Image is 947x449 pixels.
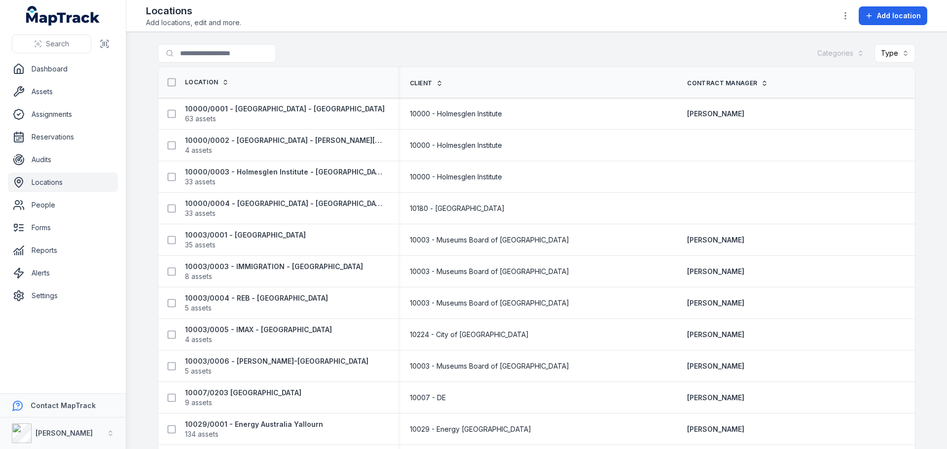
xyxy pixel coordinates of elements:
span: 10000 - Holmesglen Institute [410,109,502,119]
strong: 10000/0001 - [GEOGRAPHIC_DATA] - [GEOGRAPHIC_DATA] [185,104,385,114]
a: Location [185,78,229,86]
strong: 10003/0004 - REB - [GEOGRAPHIC_DATA] [185,293,328,303]
span: 35 assets [185,240,216,250]
a: 10003/0006 - [PERSON_NAME]-[GEOGRAPHIC_DATA]5 assets [185,356,368,376]
a: [PERSON_NAME] [687,235,744,245]
a: 10003/0004 - REB - [GEOGRAPHIC_DATA]5 assets [185,293,328,313]
a: Locations [8,173,118,192]
span: 10003 - Museums Board of [GEOGRAPHIC_DATA] [410,235,569,245]
span: 4 assets [185,145,212,155]
span: 9 assets [185,398,212,408]
a: People [8,195,118,215]
span: 10003 - Museums Board of [GEOGRAPHIC_DATA] [410,361,569,371]
span: 10003 - Museums Board of [GEOGRAPHIC_DATA] [410,267,569,276]
a: [PERSON_NAME] [687,330,744,340]
a: Assignments [8,104,118,124]
span: 63 assets [185,114,216,124]
span: 10003 - Museums Board of [GEOGRAPHIC_DATA] [410,298,569,308]
a: [PERSON_NAME] [687,424,744,434]
strong: 10000/0002 - [GEOGRAPHIC_DATA] - [PERSON_NAME][GEOGRAPHIC_DATA] [185,136,386,145]
a: [PERSON_NAME] [687,109,744,119]
span: 10007 - DE [410,393,446,403]
a: Assets [8,82,118,102]
span: 4 assets [185,335,212,345]
span: 134 assets [185,429,219,439]
span: 10000 - Holmesglen Institute [410,140,502,150]
a: [PERSON_NAME] [687,393,744,403]
a: [PERSON_NAME] [687,267,744,276]
a: MapTrack [26,6,100,26]
a: Audits [8,150,118,170]
a: 10029/0001 - Energy Australia Yallourn134 assets [185,419,323,439]
strong: 10000/0004 - [GEOGRAPHIC_DATA] - [GEOGRAPHIC_DATA] [185,199,386,208]
strong: 10003/0001 - [GEOGRAPHIC_DATA] [185,230,306,240]
span: 33 assets [185,208,216,218]
a: 10003/0005 - IMAX - [GEOGRAPHIC_DATA]4 assets [185,325,332,345]
a: Reservations [8,127,118,147]
strong: 10007/0203 [GEOGRAPHIC_DATA] [185,388,301,398]
button: Type [874,44,915,63]
button: Add location [859,6,927,25]
span: Add location [877,11,921,21]
strong: 10003/0006 - [PERSON_NAME]-[GEOGRAPHIC_DATA] [185,356,368,366]
a: [PERSON_NAME] [687,298,744,308]
span: 33 assets [185,177,216,187]
a: Settings [8,286,118,306]
a: [PERSON_NAME] [687,361,744,371]
span: 5 assets [185,366,212,376]
a: 10003/0001 - [GEOGRAPHIC_DATA]35 assets [185,230,306,250]
span: 10180 - [GEOGRAPHIC_DATA] [410,204,505,213]
strong: Contact MapTrack [31,401,96,410]
a: Contract Manager [687,79,768,87]
strong: 10000/0003 - Holmesglen Institute - [GEOGRAPHIC_DATA] [185,167,386,177]
span: Location [185,78,218,86]
span: 10029 - Energy [GEOGRAPHIC_DATA] [410,424,531,434]
span: Contract Manager [687,79,757,87]
strong: 10003/0003 - IMMIGRATION - [GEOGRAPHIC_DATA] [185,262,363,272]
a: Forms [8,218,118,238]
a: 10003/0003 - IMMIGRATION - [GEOGRAPHIC_DATA]8 assets [185,262,363,281]
a: 10000/0004 - [GEOGRAPHIC_DATA] - [GEOGRAPHIC_DATA]33 assets [185,199,386,218]
span: Client [410,79,433,87]
span: 8 assets [185,272,212,281]
a: 10007/0203 [GEOGRAPHIC_DATA]9 assets [185,388,301,408]
span: Search [46,39,69,49]
strong: 10029/0001 - Energy Australia Yallourn [185,419,323,429]
span: 10224 - City of [GEOGRAPHIC_DATA] [410,330,529,340]
button: Search [12,35,91,53]
h2: Locations [146,4,241,18]
a: 10000/0003 - Holmesglen Institute - [GEOGRAPHIC_DATA]33 assets [185,167,386,187]
a: Dashboard [8,59,118,79]
a: 10000/0001 - [GEOGRAPHIC_DATA] - [GEOGRAPHIC_DATA]63 assets [185,104,385,124]
a: Reports [8,241,118,260]
a: Client [410,79,443,87]
a: 10000/0002 - [GEOGRAPHIC_DATA] - [PERSON_NAME][GEOGRAPHIC_DATA]4 assets [185,136,386,155]
span: 5 assets [185,303,212,313]
a: Alerts [8,263,118,283]
span: Add locations, edit and more. [146,18,241,28]
strong: 10003/0005 - IMAX - [GEOGRAPHIC_DATA] [185,325,332,335]
strong: [PERSON_NAME] [36,429,93,437]
span: 10000 - Holmesglen Institute [410,172,502,182]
